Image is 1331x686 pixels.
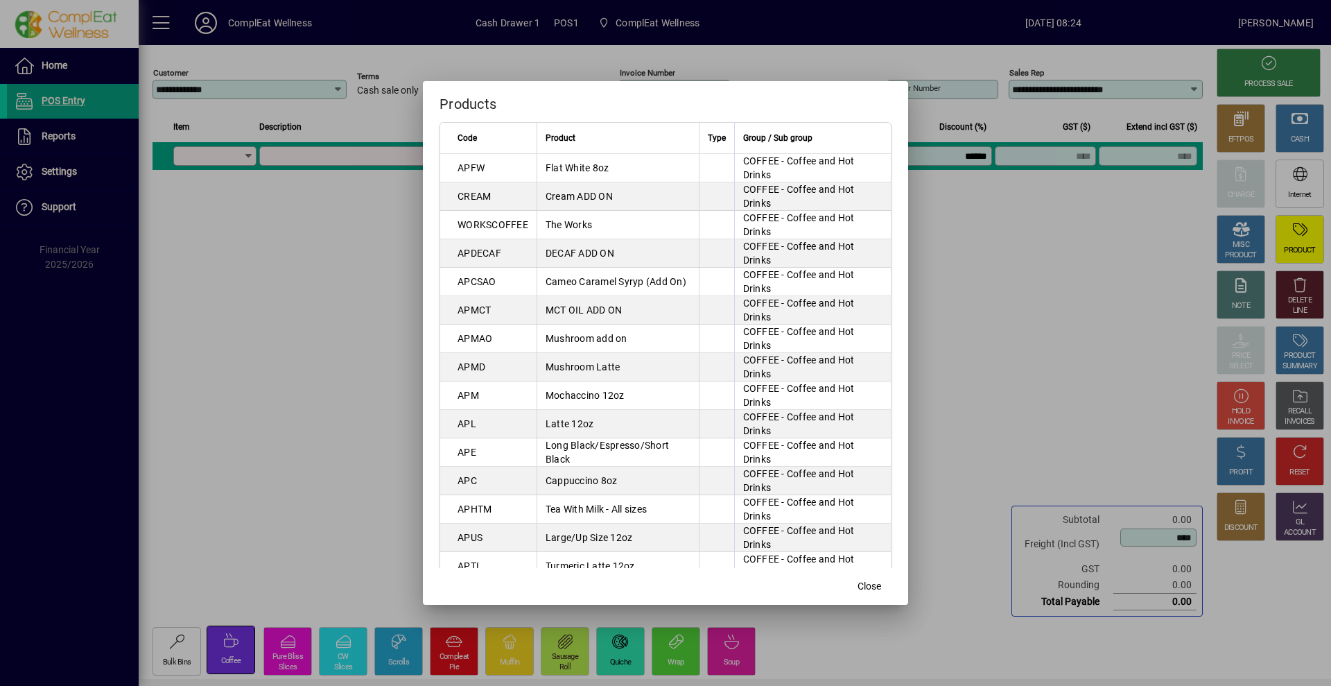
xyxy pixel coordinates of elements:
[537,438,699,467] td: Long Black/Espresso/Short Black
[458,388,479,402] div: APM
[734,211,891,239] td: COFFEE - Coffee and Hot Drinks
[458,246,501,260] div: APDECAF
[458,559,482,573] div: APTL
[458,417,476,431] div: APL
[734,552,891,581] td: COFFEE - Coffee and Hot Drinks
[458,332,492,345] div: APMAO
[734,182,891,211] td: COFFEE - Coffee and Hot Drinks
[734,268,891,296] td: COFFEE - Coffee and Hot Drinks
[537,410,699,438] td: Latte 12oz
[537,211,699,239] td: The Works
[734,438,891,467] td: COFFEE - Coffee and Hot Drinks
[546,130,575,146] span: Product
[458,218,528,232] div: WORKSCOFFEE
[734,524,891,552] td: COFFEE - Coffee and Hot Drinks
[858,579,881,594] span: Close
[537,239,699,268] td: DECAF ADD ON
[458,161,485,175] div: APFW
[537,268,699,296] td: Cameo Caramel Syryp (Add On)
[537,495,699,524] td: Tea With Milk - All sizes
[458,189,491,203] div: CREAM
[537,552,699,581] td: Turmeric Latte 12oz
[537,524,699,552] td: Large/Up Size 12oz
[743,130,812,146] span: Group / Sub group
[537,154,699,182] td: Flat White 8oz
[734,410,891,438] td: COFFEE - Coffee and Hot Drinks
[734,381,891,410] td: COFFEE - Coffee and Hot Drinks
[458,474,477,488] div: APC
[458,275,496,289] div: APCSAO
[537,467,699,495] td: Cappuccino 8oz
[423,81,908,121] h2: Products
[734,353,891,381] td: COFFEE - Coffee and Hot Drinks
[537,325,699,353] td: Mushroom add on
[734,239,891,268] td: COFFEE - Coffee and Hot Drinks
[734,495,891,524] td: COFFEE - Coffee and Hot Drinks
[458,445,476,459] div: APE
[537,182,699,211] td: Cream ADD ON
[537,381,699,410] td: Mochaccino 12oz
[458,360,485,374] div: APMD
[734,154,891,182] td: COFFEE - Coffee and Hot Drinks
[708,130,726,146] span: Type
[734,467,891,495] td: COFFEE - Coffee and Hot Drinks
[847,574,891,599] button: Close
[458,531,482,544] div: APUS
[537,353,699,381] td: Mushroom Latte
[734,325,891,353] td: COFFEE - Coffee and Hot Drinks
[458,303,491,317] div: APMCT
[458,502,491,516] div: APHTM
[734,296,891,325] td: COFFEE - Coffee and Hot Drinks
[458,130,477,146] span: Code
[537,296,699,325] td: MCT OIL ADD ON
